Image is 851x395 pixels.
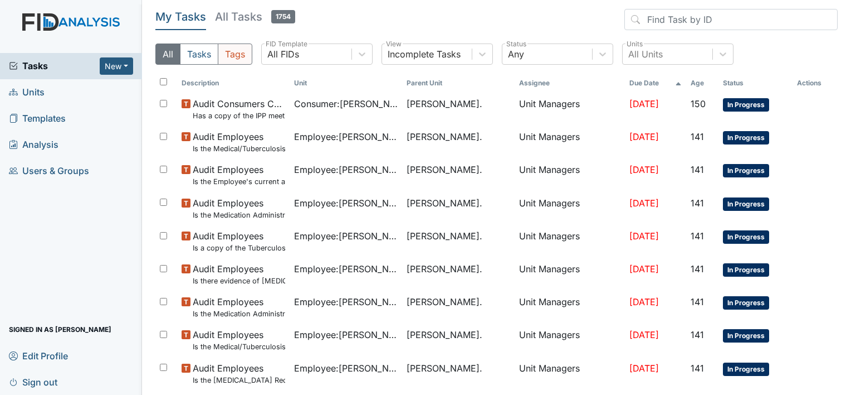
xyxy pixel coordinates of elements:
span: Templates [9,110,66,127]
span: Analysis [9,136,58,153]
small: Has a copy of the IPP meeting been sent to the Parent/Guardian [DATE] of the meeting? [193,110,285,121]
td: Unit Managers [515,357,625,390]
span: [DATE] [629,131,659,142]
span: [PERSON_NAME]. [407,295,482,309]
span: In Progress [723,98,769,112]
span: Audit Employees Is a copy of the Tuberculosis Test in the file? [193,229,285,253]
button: Tags [218,44,252,65]
span: [PERSON_NAME]. [407,196,482,210]
th: Toggle SortBy [177,74,290,93]
span: 141 [691,197,704,209]
span: Audit Employees Is the Medication Administration Test and 2 observation checklist (hire after 10/... [193,295,285,319]
div: All FIDs [267,47,299,61]
td: Unit Managers [515,93,625,126]
span: [DATE] [629,230,659,242]
small: Is the Medication Administration Test and 2 observation checklist (hire after 10/07) found in the... [193,309,285,319]
span: [DATE] [629,263,659,274]
span: Audit Employees Is the Medical/Tuberculosis Assessment updated annually? [193,130,285,154]
span: 150 [691,98,706,109]
td: Unit Managers [515,192,625,225]
span: 1754 [271,10,295,23]
span: In Progress [723,164,769,177]
span: Employee : [PERSON_NAME] [294,130,398,143]
span: [DATE] [629,98,659,109]
th: Actions [793,74,838,93]
span: Audit Employees Is the Hepatitis B Vaccine Record completed (if accepted by employee)? [193,362,285,386]
small: Is the Medical/Tuberculosis Assessment updated annually? [193,143,285,154]
span: Consumer : [PERSON_NAME] [294,97,398,110]
span: In Progress [723,131,769,144]
span: Audit Consumers Charts Has a copy of the IPP meeting been sent to the Parent/Guardian within 30 d... [193,97,285,121]
span: 141 [691,363,704,374]
input: Toggle All Rows Selected [160,78,167,85]
span: In Progress [723,296,769,310]
span: [DATE] [629,164,659,175]
td: Unit Managers [515,258,625,291]
div: Incomplete Tasks [388,47,461,61]
span: Audit Employees Is there evidence of drug test (probationary within 90 days and post accident)? [193,262,285,286]
span: In Progress [723,263,769,277]
small: Is the Medical/Tuberculosis Assessment updated annually? [193,341,285,352]
span: Employee : [PERSON_NAME] [294,362,398,375]
span: Users & Groups [9,162,89,180]
small: Is the [MEDICAL_DATA] Record completed (if accepted by employee)? [193,375,285,386]
span: Employee : [PERSON_NAME] [PERSON_NAME] [294,229,398,243]
small: Is there evidence of [MEDICAL_DATA] (probationary [DATE] and post accident)? [193,276,285,286]
span: Units [9,84,45,101]
th: Toggle SortBy [625,74,686,93]
span: [PERSON_NAME]. [407,229,482,243]
th: Toggle SortBy [686,74,718,93]
th: Assignee [515,74,625,93]
span: [PERSON_NAME]. [407,97,482,110]
span: [PERSON_NAME]. [407,362,482,375]
td: Unit Managers [515,126,625,158]
th: Toggle SortBy [718,74,793,93]
span: Employee : [PERSON_NAME] [PERSON_NAME] [294,196,398,210]
input: Find Task by ID [624,9,838,30]
span: 141 [691,329,704,340]
div: All Units [628,47,663,61]
span: [PERSON_NAME]. [407,163,482,176]
a: Tasks [9,59,100,73]
td: Unit Managers [515,324,625,357]
span: Audit Employees Is the Employee's current annual Performance Evaluation on file? [193,163,285,187]
span: 141 [691,164,704,175]
span: Employee : [PERSON_NAME] [294,163,398,176]
span: Signed in as [PERSON_NAME] [9,321,111,338]
span: [DATE] [629,296,659,307]
span: Audit Employees Is the Medical/Tuberculosis Assessment updated annually? [193,328,285,352]
div: Any [508,47,524,61]
h5: My Tasks [155,9,206,25]
span: [DATE] [629,329,659,340]
small: Is the Medication Administration certificate found in the file? [193,210,285,220]
div: Type filter [155,44,252,65]
button: New [100,57,133,75]
span: Employee : [PERSON_NAME] [294,328,398,341]
small: Is the Employee's current annual Performance Evaluation on file? [193,176,285,187]
button: Tasks [180,44,218,65]
span: [PERSON_NAME]. [407,328,482,341]
button: All [155,44,180,65]
span: 141 [691,230,704,242]
span: Employee : [PERSON_NAME] [PERSON_NAME] [294,295,398,309]
span: [PERSON_NAME]. [407,130,482,143]
td: Unit Managers [515,225,625,258]
td: Unit Managers [515,158,625,191]
span: [PERSON_NAME]. [407,262,482,276]
th: Toggle SortBy [402,74,515,93]
span: 141 [691,131,704,142]
span: 141 [691,263,704,274]
span: In Progress [723,230,769,244]
span: In Progress [723,197,769,211]
span: [DATE] [629,363,659,374]
span: 141 [691,296,704,307]
span: Sign out [9,373,57,391]
th: Toggle SortBy [290,74,402,93]
span: Edit Profile [9,347,68,364]
span: Employee : [PERSON_NAME] [PERSON_NAME] [294,262,398,276]
h5: All Tasks [215,9,295,25]
span: In Progress [723,363,769,376]
span: In Progress [723,329,769,343]
small: Is a copy of the Tuberculosis Test in the file? [193,243,285,253]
